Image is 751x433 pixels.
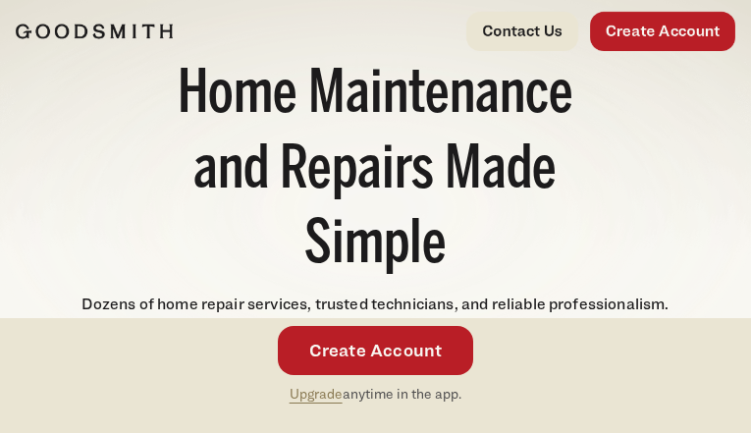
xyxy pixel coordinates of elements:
[466,12,578,51] a: Contact Us
[16,24,173,39] img: Goodsmith
[590,12,735,51] a: Create Account
[135,59,616,285] h1: Home Maintenance and Repairs Made Simple
[290,385,343,402] a: Upgrade
[81,295,669,337] span: Dozens of home repair services, trusted technicians, and reliable professionalism. All powered by...
[278,326,474,375] a: Create Account
[290,383,462,406] p: anytime in the app.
